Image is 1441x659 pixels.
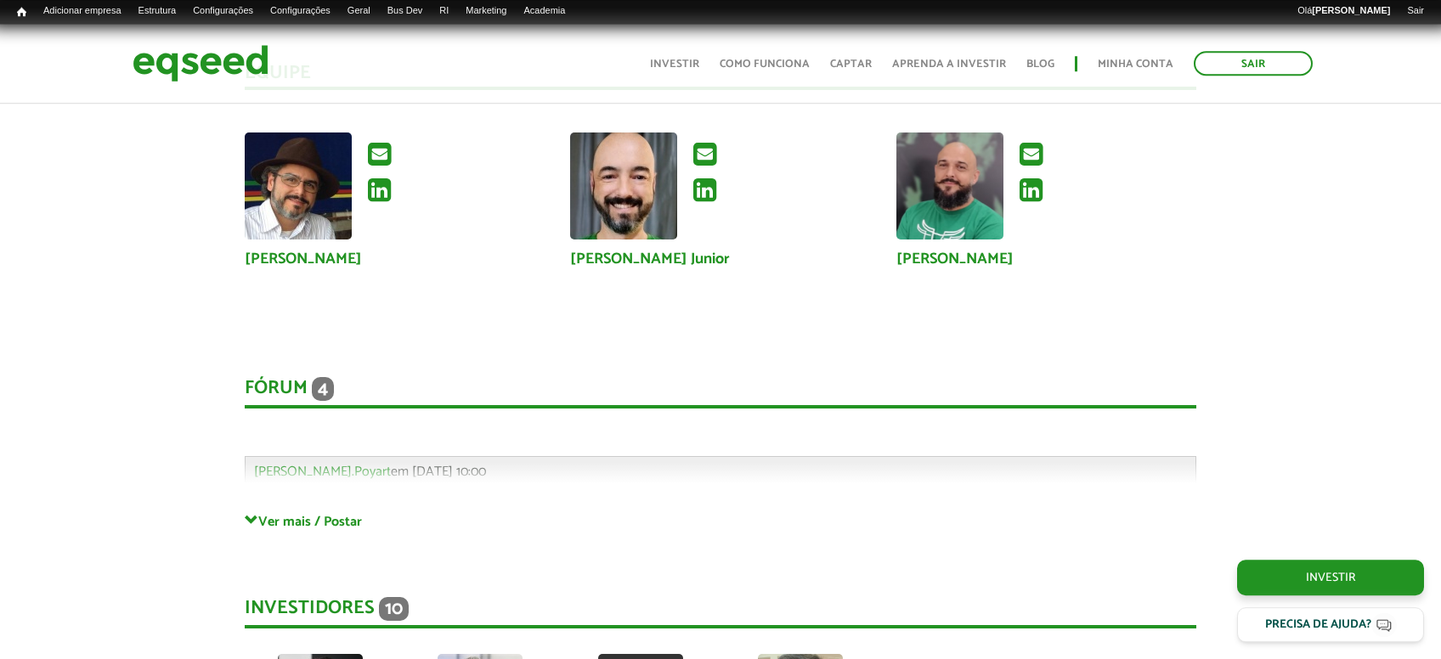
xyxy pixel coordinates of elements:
a: Ver perfil do usuário. [570,132,677,239]
img: Foto de Xisto Alves de Souza Junior [245,132,352,239]
a: Geral [339,4,379,18]
a: Configurações [262,4,339,18]
a: Como funciona [720,59,810,70]
a: Adicionar empresa [35,4,130,18]
a: Academia [515,4,574,18]
a: [PERSON_NAME] [896,251,1014,267]
a: Ver perfil do usuário. [896,132,1003,239]
a: Blog [1026,59,1054,70]
a: Minha conta [1098,59,1173,70]
a: Sair [1194,51,1313,76]
img: Foto de Sérgio Hilton Berlotto Junior [570,132,677,239]
a: Sair [1399,4,1433,18]
a: Investir [1237,560,1424,595]
a: [PERSON_NAME] [245,251,362,267]
span: em [DATE] 10:00 [254,460,486,483]
a: Olá[PERSON_NAME] [1289,4,1399,18]
div: Fórum [245,377,1197,408]
img: Foto de Josias de Souza [896,132,1003,239]
strong: [PERSON_NAME] [1312,5,1390,15]
a: Investir [650,59,699,70]
span: 10 [379,597,409,621]
a: Estrutura [130,4,185,18]
a: Início [8,4,35,20]
a: Captar [830,59,872,70]
img: EqSeed [133,41,268,86]
a: RI [431,4,457,18]
a: Ver mais / Postar [245,513,1197,529]
span: Início [17,6,26,18]
a: [PERSON_NAME] Junior [570,251,730,267]
a: Marketing [457,4,515,18]
a: Aprenda a investir [892,59,1006,70]
span: 4 [312,377,334,401]
a: Configurações [184,4,262,18]
a: Ver perfil do usuário. [245,132,352,239]
a: Bus Dev [379,4,432,18]
div: Investidores [245,597,1197,628]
